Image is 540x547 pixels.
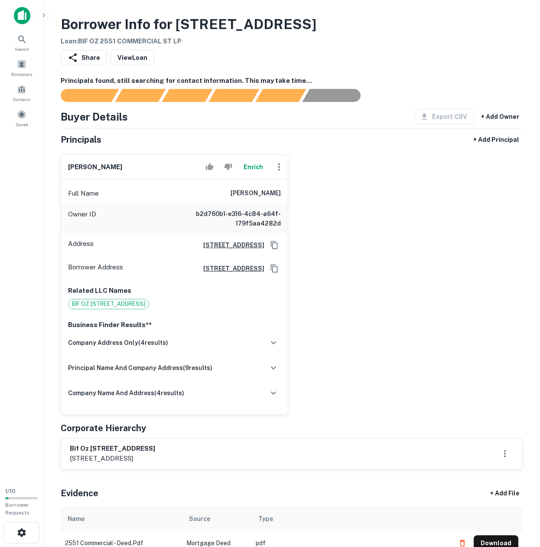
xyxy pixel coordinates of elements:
[470,132,523,147] button: + Add Principal
[68,338,168,347] h6: company address only ( 4 results)
[68,285,281,296] p: Related LLC Names
[61,50,107,66] button: Share
[3,81,41,105] a: Contacts
[111,50,154,66] a: ViewLoan
[68,514,85,524] div: Name
[15,46,29,52] span: Search
[196,264,264,273] a: [STREET_ADDRESS]
[61,422,146,435] h5: Corporate Hierarchy
[61,76,523,86] h6: Principals found, still searching for contact information. This may take time...
[68,320,281,330] p: Business Finder Results**
[251,507,450,531] th: Type
[268,239,281,252] button: Copy Address
[50,89,115,102] div: Sending borrower request to AI...
[189,514,210,524] div: Source
[231,188,281,199] h6: [PERSON_NAME]
[61,507,182,531] th: Name
[68,209,96,228] p: Owner ID
[68,388,184,398] h6: company name and address ( 4 results)
[115,89,166,102] div: Your request is received and processing...
[497,478,540,519] iframe: Chat Widget
[177,209,281,228] h6: b2d760b1-e316-4c84-a64f-179f5aa4282d
[14,7,30,24] img: capitalize-icon.png
[68,162,122,172] h6: [PERSON_NAME]
[3,31,41,54] a: Search
[162,89,212,102] div: Documents found, AI parsing details...
[239,158,267,176] button: Enrich
[268,262,281,275] button: Copy Address
[68,239,94,252] p: Address
[68,300,149,308] span: BIF OZ [STREET_ADDRESS]
[182,507,251,531] th: Source
[61,109,128,124] h4: Buyer Details
[196,240,264,250] a: [STREET_ADDRESS]
[255,89,306,102] div: Principals found, still searching for contact information. This may take time...
[61,487,98,500] h5: Evidence
[68,363,212,373] h6: principal name and company address ( 9 results)
[70,453,155,464] p: [STREET_ADDRESS]
[70,444,155,454] h6: bif oz [STREET_ADDRESS]
[5,502,29,516] span: Borrower Requests
[16,121,28,128] span: Saved
[303,89,371,102] div: AI fulfillment process complete.
[478,109,523,124] button: + Add Owner
[61,133,101,146] h5: Principals
[5,488,16,495] span: 1 / 10
[208,89,259,102] div: Principals found, AI now looking for contact information...
[68,262,123,275] p: Borrower Address
[61,14,316,35] h3: Borrower Info for [STREET_ADDRESS]
[221,158,236,176] button: Reject
[68,188,99,199] p: Full Name
[3,56,41,79] a: Borrowers
[13,96,30,103] span: Contacts
[61,36,316,46] h6: Loan : BIF OZ 2551 COMMERCIAL ST LP
[258,514,273,524] div: Type
[11,71,32,78] span: Borrowers
[202,158,217,176] button: Accept
[474,486,535,501] div: + Add File
[3,106,41,130] a: Saved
